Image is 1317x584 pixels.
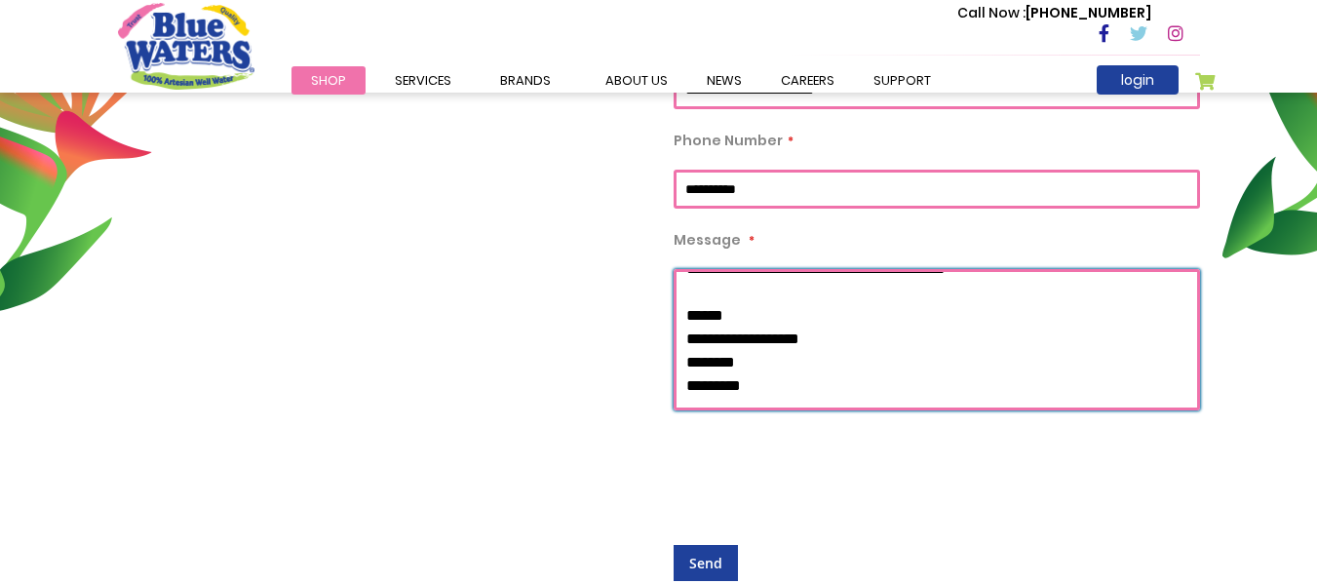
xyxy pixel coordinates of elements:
p: [PHONE_NUMBER] [957,3,1151,23]
span: Shop [311,71,346,90]
a: login [1097,65,1179,95]
span: Send [689,554,722,572]
span: Phone Number [674,131,783,150]
a: careers [761,66,854,95]
a: about us [586,66,687,95]
a: News [687,66,761,95]
span: Brands [500,71,551,90]
span: Message [674,230,741,250]
iframe: reCAPTCHA [674,430,970,506]
button: Send [674,545,738,581]
a: support [854,66,950,95]
a: store logo [118,3,254,89]
span: Services [395,71,451,90]
span: Call Now : [957,3,1026,22]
